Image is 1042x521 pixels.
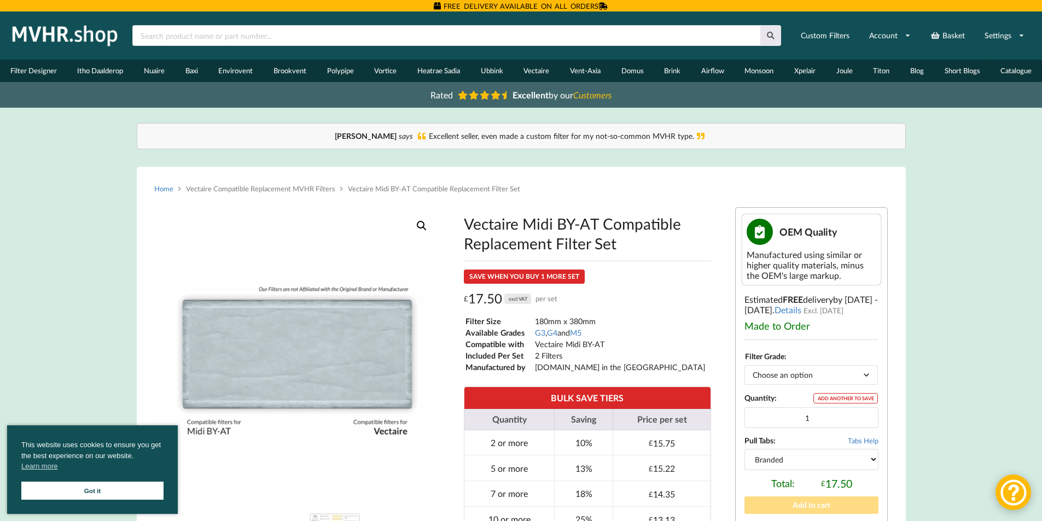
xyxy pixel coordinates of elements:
[464,455,555,481] td: 5 or more
[423,86,620,104] a: Rated Excellentby ourCustomers
[744,294,878,315] span: by [DATE] - [DATE]
[464,409,555,430] th: Quantity
[534,327,706,338] td: , and
[990,60,1042,82] a: Catalogue
[554,409,613,430] th: Saving
[464,290,558,307] div: 17.50
[826,60,863,82] a: Joule
[154,184,173,193] a: Home
[7,425,178,514] div: cookieconsent
[654,60,691,82] a: Brink
[649,438,653,447] span: £
[977,26,1032,45] a: Settings
[175,60,208,82] a: Baxi
[804,306,843,315] span: Excl. [DATE]
[779,226,837,238] span: OEM Quality
[934,60,991,82] a: Short Blogs
[464,214,711,253] h1: Vectaire Midi BY-AT Compatible Replacement Filter Set
[547,328,557,337] a: G4
[148,131,894,142] div: Excellent seller, even made a custom filter for my not-so-common MVHR type.
[783,294,803,305] b: FREE
[900,60,934,82] a: Blog
[208,60,264,82] a: Envirovent
[407,60,470,82] a: Heatrae Sadia
[735,60,784,82] a: Monsoon
[535,328,545,337] a: G3
[464,481,555,506] td: 7 or more
[132,25,760,46] input: Search product name or part number...
[335,131,397,141] b: [PERSON_NAME]
[464,270,585,284] div: SAVE WHEN YOU BUY 1 MORE SET
[133,60,175,82] a: Nuaire
[21,482,164,500] a: Got it cookie
[464,430,555,455] td: 2 or more
[465,339,533,349] td: Compatible with
[923,26,972,45] a: Basket
[862,26,918,45] a: Account
[573,90,612,100] i: Customers
[465,316,533,326] td: Filter Size
[554,481,613,506] td: 18%
[821,479,825,488] span: £
[412,216,432,236] a: View full-screen image gallery
[554,430,613,455] td: 10%
[465,327,533,338] td: Available Grades
[348,184,520,193] span: Vectaire Midi BY-AT Compatible Replacement Filter Set
[464,290,468,307] span: £
[21,440,164,475] span: This website uses cookies to ensure you get the best experience on our website.
[649,438,675,448] div: 15.75
[747,249,876,280] div: Manufactured using similar or higher quality materials, minus the OEM's large markup.
[775,305,801,315] a: Details
[649,464,653,473] span: £
[863,60,900,82] a: Titon
[470,60,514,82] a: Ubbink
[744,436,776,445] b: Pull Tabs:
[771,477,795,490] span: Total:
[465,362,533,372] td: Manufactured by
[399,131,413,141] i: says
[534,362,706,372] td: [DOMAIN_NAME] in the [GEOGRAPHIC_DATA]
[554,455,613,481] td: 13%
[534,339,706,349] td: Vectaire Midi BY-AT
[364,60,407,82] a: Vortice
[813,393,878,403] div: ADD ANOTHER TO SAVE
[744,496,878,513] button: Add to cart
[465,350,533,361] td: Included Per Set
[513,60,560,82] a: Vectaire
[649,490,653,499] span: £
[513,90,612,100] span: by our
[21,461,57,472] a: cookies - Learn more
[784,60,826,82] a: Xpelair
[560,60,611,82] a: Vent-Axia
[464,387,711,408] th: BULK SAVE TIERS
[848,436,878,445] span: Tabs Help
[649,463,675,473] div: 15.22
[317,60,364,82] a: Polypipe
[513,90,549,100] b: Excellent
[535,290,557,307] span: per set
[534,350,706,361] td: 2 Filters
[794,26,857,45] a: Custom Filters
[821,477,852,490] div: 17.50
[534,316,706,326] td: 180mm x 380mm
[613,409,711,430] th: Price per set
[611,60,654,82] a: Domus
[744,407,878,428] input: Product quantity
[691,60,735,82] a: Airflow
[570,328,581,337] a: M5
[745,352,784,361] label: Filter Grade
[504,294,531,304] div: excl VAT
[263,60,317,82] a: Brookvent
[649,489,675,499] div: 14.35
[67,60,134,82] a: Itho Daalderop
[744,320,878,332] div: Made to Order
[8,22,123,49] img: mvhr.shop.png
[430,90,453,100] span: Rated
[186,184,335,193] a: Vectaire Compatible Replacement MVHR Filters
